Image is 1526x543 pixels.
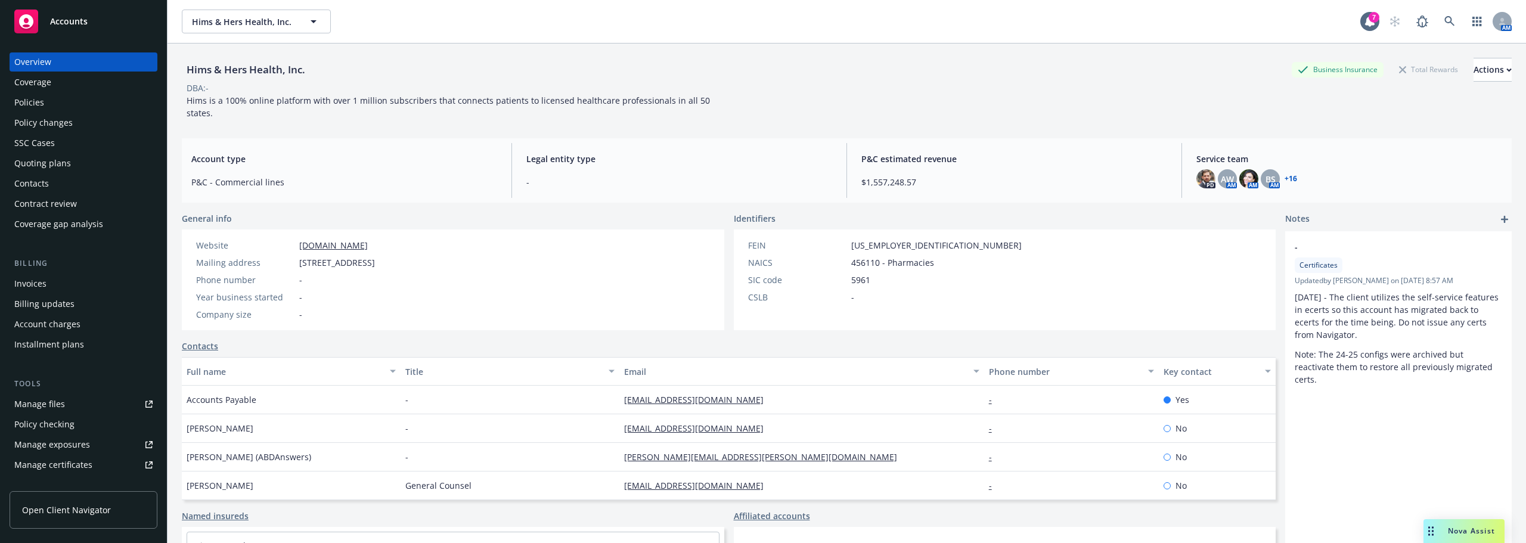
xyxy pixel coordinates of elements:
[14,93,44,112] div: Policies
[10,435,157,454] a: Manage exposures
[182,62,310,77] div: Hims & Hers Health, Inc.
[14,134,55,153] div: SSC Cases
[10,52,157,72] a: Overview
[1175,451,1187,463] span: No
[182,510,249,522] a: Named insureds
[10,294,157,314] a: Billing updates
[22,504,111,516] span: Open Client Navigator
[405,393,408,406] span: -
[299,308,302,321] span: -
[1295,291,1502,341] p: [DATE] - The client utilizes the self-service features in ecerts so this account has migrated bac...
[14,335,84,354] div: Installment plans
[10,335,157,354] a: Installment plans
[861,176,1167,188] span: $1,557,248.57
[182,10,331,33] button: Hims & Hers Health, Inc.
[196,274,294,286] div: Phone number
[1410,10,1434,33] a: Report a Bug
[187,393,256,406] span: Accounts Payable
[619,357,984,386] button: Email
[1239,169,1258,188] img: photo
[1423,519,1438,543] div: Drag to move
[989,394,1001,405] a: -
[1299,260,1338,271] span: Certificates
[1393,62,1464,77] div: Total Rewards
[14,315,80,334] div: Account charges
[1285,175,1297,182] a: +16
[299,256,375,269] span: [STREET_ADDRESS]
[14,174,49,193] div: Contacts
[10,476,157,495] a: Manage claims
[299,274,302,286] span: -
[1221,173,1234,185] span: AW
[405,451,408,463] span: -
[526,176,832,188] span: -
[624,394,773,405] a: [EMAIL_ADDRESS][DOMAIN_NAME]
[624,423,773,434] a: [EMAIL_ADDRESS][DOMAIN_NAME]
[14,294,75,314] div: Billing updates
[1285,212,1310,226] span: Notes
[748,256,846,269] div: NAICS
[14,52,51,72] div: Overview
[401,357,619,386] button: Title
[1295,275,1502,286] span: Updated by [PERSON_NAME] on [DATE] 8:57 AM
[196,291,294,303] div: Year business started
[14,435,90,454] div: Manage exposures
[1196,169,1215,188] img: photo
[10,93,157,112] a: Policies
[299,291,302,303] span: -
[10,134,157,153] a: SSC Cases
[748,291,846,303] div: CSLB
[1285,231,1512,395] div: -CertificatesUpdatedby [PERSON_NAME] on [DATE] 8:57 AM[DATE] - The client utilizes the self-servi...
[182,340,218,352] a: Contacts
[14,455,92,474] div: Manage certificates
[1465,10,1489,33] a: Switch app
[10,174,157,193] a: Contacts
[14,476,75,495] div: Manage claims
[405,422,408,435] span: -
[187,365,383,378] div: Full name
[851,239,1022,252] span: [US_EMPLOYER_IDENTIFICATION_NUMBER]
[984,357,1159,386] button: Phone number
[989,451,1001,463] a: -
[861,153,1167,165] span: P&C estimated revenue
[526,153,832,165] span: Legal entity type
[989,365,1142,378] div: Phone number
[196,256,294,269] div: Mailing address
[10,215,157,234] a: Coverage gap analysis
[196,239,294,252] div: Website
[1423,519,1505,543] button: Nova Assist
[1266,173,1276,185] span: BS
[1295,348,1502,386] p: Note: The 24-25 configs were archived but reactivate them to restore all previously migrated certs.
[14,113,73,132] div: Policy changes
[1175,393,1189,406] span: Yes
[1383,10,1407,33] a: Start snowing
[10,257,157,269] div: Billing
[1292,62,1384,77] div: Business Insurance
[405,365,601,378] div: Title
[196,308,294,321] div: Company size
[191,176,497,188] span: P&C - Commercial lines
[10,395,157,414] a: Manage files
[1164,365,1258,378] div: Key contact
[1474,58,1512,82] button: Actions
[10,415,157,434] a: Policy checking
[50,17,88,26] span: Accounts
[299,240,368,251] a: [DOMAIN_NAME]
[1474,58,1512,81] div: Actions
[734,212,776,225] span: Identifiers
[748,239,846,252] div: FEIN
[10,154,157,173] a: Quoting plans
[14,194,77,213] div: Contract review
[10,5,157,38] a: Accounts
[192,15,295,28] span: Hims & Hers Health, Inc.
[1175,422,1187,435] span: No
[748,274,846,286] div: SIC code
[624,365,966,378] div: Email
[1369,12,1379,23] div: 7
[1497,212,1512,226] a: add
[187,422,253,435] span: [PERSON_NAME]
[1438,10,1462,33] a: Search
[14,154,71,173] div: Quoting plans
[10,274,157,293] a: Invoices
